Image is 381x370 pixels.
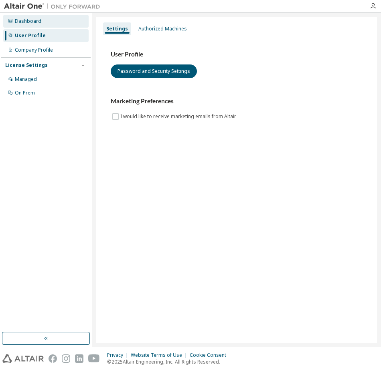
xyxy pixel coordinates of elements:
img: linkedin.svg [75,354,83,363]
img: instagram.svg [62,354,70,363]
img: Altair One [4,2,104,10]
div: Managed [15,76,37,82]
img: altair_logo.svg [2,354,44,363]
img: youtube.svg [88,354,100,363]
div: Website Terms of Use [131,352,190,358]
div: User Profile [15,32,46,39]
div: Company Profile [15,47,53,53]
div: License Settings [5,62,48,68]
div: On Prem [15,90,35,96]
h3: Marketing Preferences [111,97,363,105]
h3: User Profile [111,50,363,58]
p: © 2025 Altair Engineering, Inc. All Rights Reserved. [107,358,231,365]
label: I would like to receive marketing emails from Altair [120,112,238,121]
div: Privacy [107,352,131,358]
div: Cookie Consent [190,352,231,358]
img: facebook.svg [49,354,57,363]
div: Settings [106,26,128,32]
div: Authorized Machines [138,26,187,32]
button: Password and Security Settings [111,64,197,78]
div: Dashboard [15,18,41,24]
